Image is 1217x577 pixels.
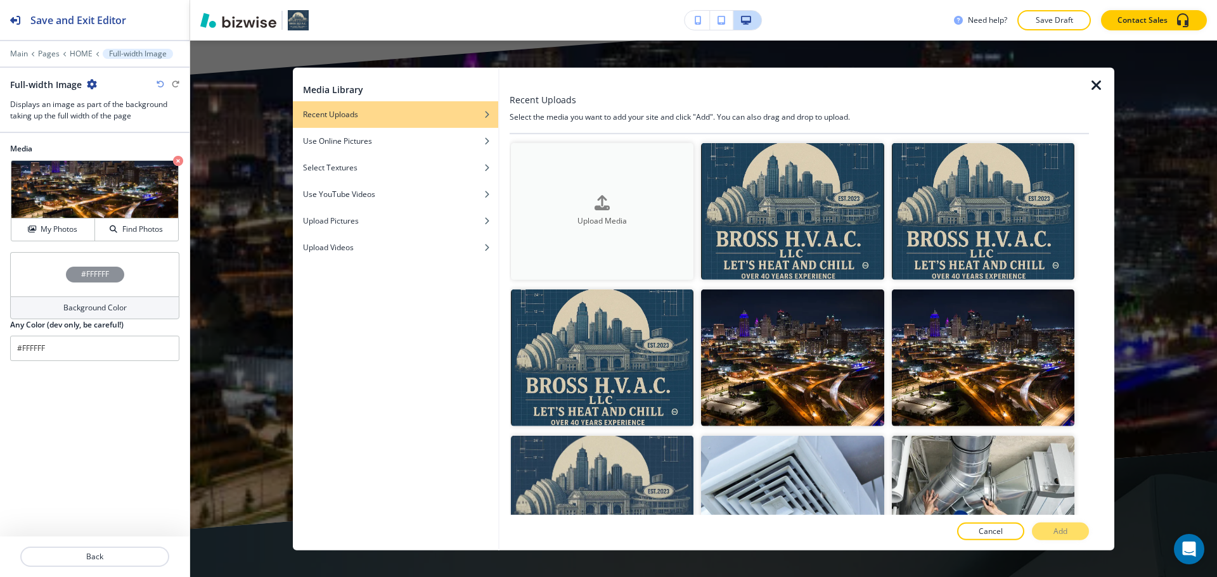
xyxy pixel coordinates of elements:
div: Open Intercom Messenger [1174,534,1204,564]
p: Save Draft [1034,15,1074,26]
p: Contact Sales [1117,15,1168,26]
button: Full-width Image [103,49,173,59]
h4: Upload Videos [303,241,354,253]
h4: #FFFFFF [81,269,109,280]
button: Save Draft [1017,10,1091,30]
p: Back [22,551,168,562]
button: Recent Uploads [293,101,498,127]
p: Full-width Image [109,49,167,58]
h4: Select Textures [303,162,357,173]
button: Use Online Pictures [293,127,498,154]
h4: Find Photos [122,224,163,235]
button: Contact Sales [1101,10,1207,30]
h2: Any Color (dev only, be careful!) [10,319,124,331]
h4: Select the media you want to add your site and click "Add". You can also drag and drop to upload. [510,111,1089,122]
button: #FFFFFFBackground Color [10,252,179,319]
h4: Background Color [63,302,127,314]
button: HOME [70,49,93,58]
h2: Media Library [303,82,363,96]
h3: Displays an image as part of the background taking up the full width of the page [10,99,179,122]
button: Back [20,547,169,567]
img: Your Logo [288,10,309,30]
h3: Recent Uploads [510,92,576,106]
img: Bizwise Logo [200,13,276,28]
h4: My Photos [41,224,77,235]
button: Find Photos [95,219,178,241]
button: Use YouTube Videos [293,181,498,207]
p: Cancel [979,526,1003,537]
button: Select Textures [293,154,498,181]
h2: Media [10,143,179,155]
h3: Need help? [968,15,1007,26]
button: My Photos [11,219,95,241]
h2: Full-width Image [10,78,82,91]
h4: Use Online Pictures [303,135,372,146]
button: Cancel [957,523,1024,540]
div: My PhotosFind Photos [10,160,179,242]
h4: Recent Uploads [303,108,358,120]
h4: Use YouTube Videos [303,188,375,200]
h2: Save and Exit Editor [30,13,126,28]
button: Upload Media [511,143,693,279]
button: Upload Videos [293,234,498,260]
button: Upload Pictures [293,207,498,234]
button: Pages [38,49,60,58]
button: Main [10,49,28,58]
h4: Upload Pictures [303,215,359,226]
h4: Upload Media [511,216,693,227]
